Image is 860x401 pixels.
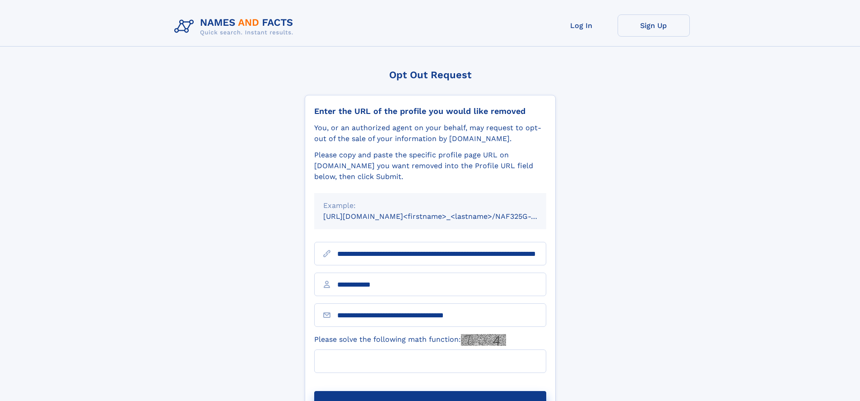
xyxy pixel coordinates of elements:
[618,14,690,37] a: Sign Up
[323,200,537,211] div: Example:
[323,212,563,221] small: [URL][DOMAIN_NAME]<firstname>_<lastname>/NAF325G-xxxxxxxx
[314,150,546,182] div: Please copy and paste the specific profile page URL on [DOMAIN_NAME] you want removed into the Pr...
[314,334,506,346] label: Please solve the following math function:
[314,106,546,116] div: Enter the URL of the profile you would like removed
[314,123,546,144] div: You, or an authorized agent on your behalf, may request to opt-out of the sale of your informatio...
[305,69,556,80] div: Opt Out Request
[545,14,618,37] a: Log In
[171,14,301,39] img: Logo Names and Facts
